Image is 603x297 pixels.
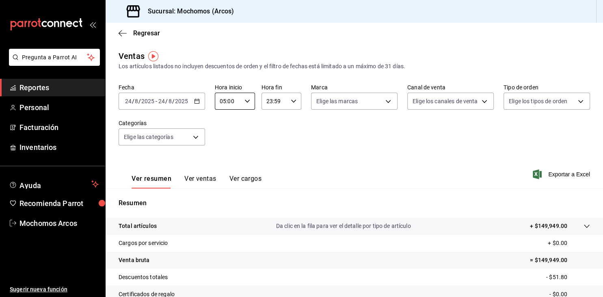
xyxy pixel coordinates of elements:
[138,98,141,104] span: /
[530,256,590,264] p: = $149,949.00
[311,85,398,90] label: Marca
[119,256,149,264] p: Venta bruta
[119,239,168,247] p: Cargos por servicio
[407,85,494,90] label: Canal de venta
[504,85,590,90] label: Tipo de orden
[509,97,567,105] span: Elige los tipos de orden
[141,98,155,104] input: ----
[229,175,262,189] button: Ver cargos
[132,98,134,104] span: /
[9,49,100,66] button: Pregunta a Parrot AI
[119,85,205,90] label: Fecha
[534,169,590,179] button: Exportar a Excel
[19,218,99,229] span: Mochomos Arcos
[119,50,145,62] div: Ventas
[133,29,160,37] span: Regresar
[119,62,590,71] div: Los artículos listados no incluyen descuentos de orden y el filtro de fechas está limitado a un m...
[530,222,567,230] p: + $149,949.00
[132,175,262,189] div: navigation tabs
[19,198,99,209] span: Recomienda Parrot
[156,98,157,104] span: -
[119,273,168,282] p: Descuentos totales
[119,120,205,126] label: Categorías
[119,198,590,208] p: Resumen
[10,285,99,294] span: Sugerir nueva función
[165,98,168,104] span: /
[22,53,87,62] span: Pregunta a Parrot AI
[19,142,99,153] span: Inventarios
[125,98,132,104] input: --
[546,273,590,282] p: - $51.80
[413,97,478,105] span: Elige los canales de venta
[184,175,216,189] button: Ver ventas
[19,82,99,93] span: Reportes
[158,98,165,104] input: --
[215,85,255,90] label: Hora inicio
[316,97,358,105] span: Elige las marcas
[6,59,100,67] a: Pregunta a Parrot AI
[276,222,411,230] p: Da clic en la fila para ver el detalle por tipo de artículo
[148,51,158,61] img: Tooltip marker
[124,133,173,141] span: Elige las categorías
[19,179,88,189] span: Ayuda
[119,29,160,37] button: Regresar
[132,175,171,189] button: Ver resumen
[141,7,234,16] h3: Sucursal: Mochomos (Arcos)
[262,85,302,90] label: Hora fin
[134,98,138,104] input: --
[548,239,590,247] p: + $0.00
[89,21,96,28] button: open_drawer_menu
[172,98,175,104] span: /
[175,98,188,104] input: ----
[19,102,99,113] span: Personal
[19,122,99,133] span: Facturación
[168,98,172,104] input: --
[119,222,157,230] p: Total artículos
